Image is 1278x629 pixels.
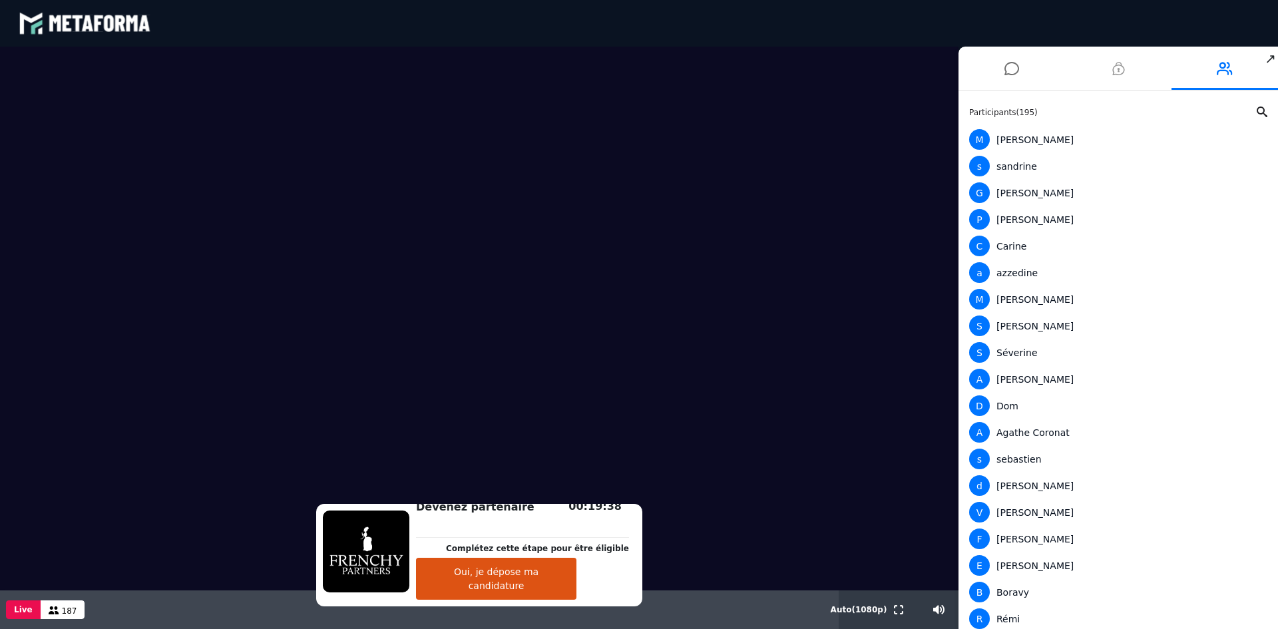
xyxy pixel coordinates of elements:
span: G [969,182,990,203]
span: s [969,156,990,176]
button: Auto(1080p) [828,590,890,629]
p: Complétez cette étape pour être éligible [446,542,629,554]
div: [PERSON_NAME] [969,502,1262,523]
button: Live [6,600,41,619]
div: Dom [969,395,1262,416]
span: A [969,422,990,443]
span: C [969,236,990,256]
span: ↗ [1263,47,1278,71]
div: [PERSON_NAME] [969,129,1262,150]
span: S [969,315,990,336]
span: A [969,369,990,389]
span: 00:19:38 [568,500,622,513]
div: [PERSON_NAME] [969,528,1262,549]
span: d [969,475,990,496]
span: D [969,395,990,416]
div: Agathe Coronat [969,422,1262,443]
div: Rémi [969,608,1262,629]
div: [PERSON_NAME] [969,209,1262,230]
div: Séverine [969,342,1262,363]
span: s [969,449,990,469]
div: [PERSON_NAME] [969,289,1262,310]
span: E [969,555,990,576]
span: M [969,129,990,150]
span: P [969,209,990,230]
button: Oui, je dépose ma candidature [416,558,576,600]
h2: Devenez partenaire [416,499,629,515]
img: 1758176636418-X90kMVC3nBIL3z60WzofmoLaWTDHBoMX.png [323,511,409,592]
span: R [969,608,990,629]
div: [PERSON_NAME] [969,315,1262,336]
span: a [969,262,990,283]
div: azzedine [969,262,1262,283]
span: M [969,289,990,310]
span: Auto ( 1080 p) [831,605,887,614]
div: [PERSON_NAME] [969,475,1262,496]
div: sebastien [969,449,1262,469]
span: V [969,502,990,523]
span: F [969,528,990,549]
span: B [969,582,990,602]
div: Carine [969,236,1262,256]
div: Boravy [969,582,1262,602]
div: [PERSON_NAME] [969,555,1262,576]
span: Participants ( 195 ) [969,108,1038,117]
div: [PERSON_NAME] [969,182,1262,203]
div: [PERSON_NAME] [969,369,1262,389]
span: S [969,342,990,363]
div: sandrine [969,156,1262,176]
span: 187 [62,606,77,616]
